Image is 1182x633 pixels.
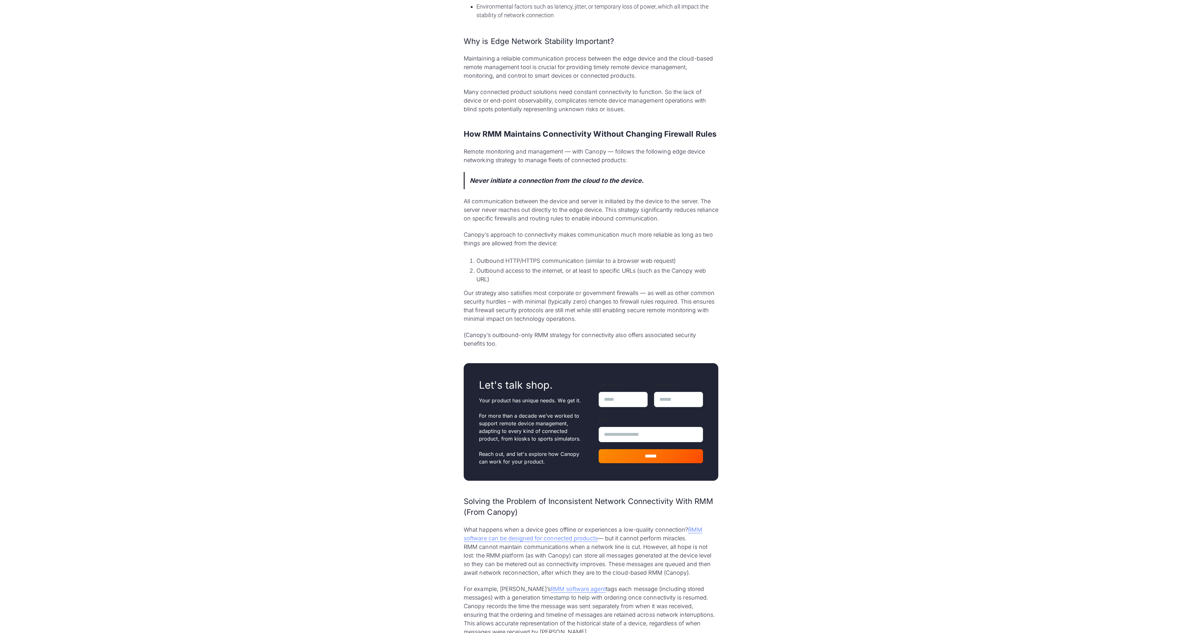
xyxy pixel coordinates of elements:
p: What happens when a device goes offline or experiences a low-quality connection? — but it cannot ... [464,525,718,577]
li: Outbound access to the internet, or at least to specific URLs (such as the Canopy web URL) [476,266,718,284]
p: Our strategy also satisfies most corporate or government firewalls — as well as other common secu... [464,289,718,323]
h2: Let's talk shop. [479,378,583,392]
p: Canopy’s approach to connectivity makes communication much more reliable as long as two things ar... [464,230,718,248]
li: Outbound HTTP/HTTPS communication (similar to a browser web request) [476,256,718,265]
p: Maintaining a reliable communication process between the edge device and the cloud-based remote m... [464,54,718,80]
p: Your product has unique needs. We get it. [479,397,583,404]
p: Remote monitoring and management — with Canopy — follows the following edge device networking str... [464,147,718,164]
p: Many connected product solutions need constant connectivity to function. So the lack of device or... [464,88,718,113]
p: All communication between the device and server is initiated by the device to the server. The ser... [464,197,718,223]
p: For more than a decade we've worked to support remote device management, adapting to every kind o... [479,412,583,442]
h3: Solving the Problem of Inconsistent Network Connectivity With RMM (From Canopy) [464,496,718,517]
li: Environmental factors such as latency, jitter, or temporary loss of power, which all impact the s... [476,2,718,19]
a: RMM software agent [551,586,606,593]
legend: First Name [599,381,648,388]
p: (Canopy’s outbound-only RMM strategy for connectivity also offers associated security benefits too. [464,331,718,348]
p: ‍ [479,404,583,412]
legend: Last Name [654,381,703,388]
a: RMM software can be designed for connected products [464,526,702,542]
strong: How RMM Maintains Connectivity Without Changing Firewall Rules [464,129,716,139]
p: ‍ [479,442,583,450]
legend: Email [599,416,703,423]
p: Reach out, and let's explore how Canopy can work for your product. [479,450,583,465]
h3: Why is Edge Network Stability Important? [464,36,718,47]
em: Never initiate a connection from the cloud to the device. [470,177,644,184]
